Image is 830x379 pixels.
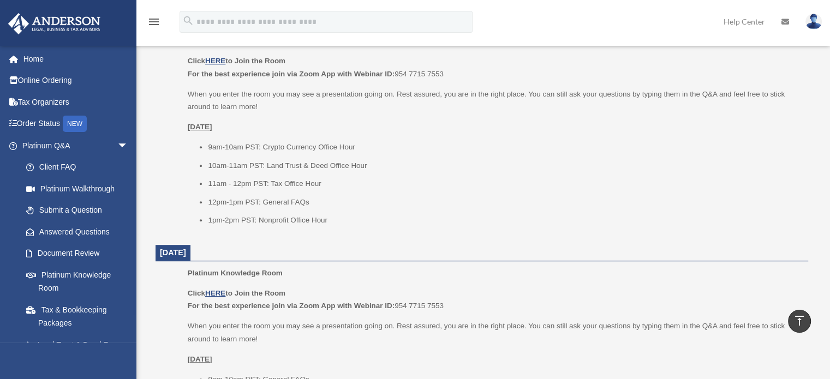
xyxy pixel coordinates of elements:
[208,214,801,227] li: 1pm-2pm PST: Nonprofit Office Hour
[188,269,283,277] span: Platinum Knowledge Room
[788,310,811,333] a: vertical_align_top
[188,57,285,65] b: Click to Join the Room
[147,19,160,28] a: menu
[15,178,145,200] a: Platinum Walkthrough
[15,334,145,356] a: Land Trust & Deed Forum
[793,314,806,327] i: vertical_align_top
[63,116,87,132] div: NEW
[15,243,145,264] a: Document Review
[117,135,139,157] span: arrow_drop_down
[205,289,225,297] a: HERE
[188,88,801,113] p: When you enter the room you may see a presentation going on. Rest assured, you are in the right p...
[188,355,212,363] u: [DATE]
[8,135,145,157] a: Platinum Q&Aarrow_drop_down
[15,157,145,178] a: Client FAQ
[188,287,801,312] p: 954 7715 7553
[188,289,285,297] b: Click to Join the Room
[15,299,145,334] a: Tax & Bookkeeping Packages
[805,14,822,29] img: User Pic
[188,70,395,78] b: For the best experience join via Zoom App with Webinar ID:
[15,221,145,243] a: Answered Questions
[5,13,104,34] img: Anderson Advisors Platinum Portal
[188,55,801,80] p: 954 7715 7553
[147,15,160,28] i: menu
[208,141,801,154] li: 9am-10am PST: Crypto Currency Office Hour
[188,302,395,310] b: For the best experience join via Zoom App with Webinar ID:
[160,248,186,257] span: [DATE]
[15,200,145,221] a: Submit a Question
[188,123,212,131] u: [DATE]
[8,113,145,135] a: Order StatusNEW
[208,159,801,172] li: 10am-11am PST: Land Trust & Deed Office Hour
[8,48,145,70] a: Home
[8,70,145,92] a: Online Ordering
[208,196,801,209] li: 12pm-1pm PST: General FAQs
[205,57,225,65] a: HERE
[188,320,801,345] p: When you enter the room you may see a presentation going on. Rest assured, you are in the right p...
[208,177,801,190] li: 11am - 12pm PST: Tax Office Hour
[182,15,194,27] i: search
[15,264,139,299] a: Platinum Knowledge Room
[8,91,145,113] a: Tax Organizers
